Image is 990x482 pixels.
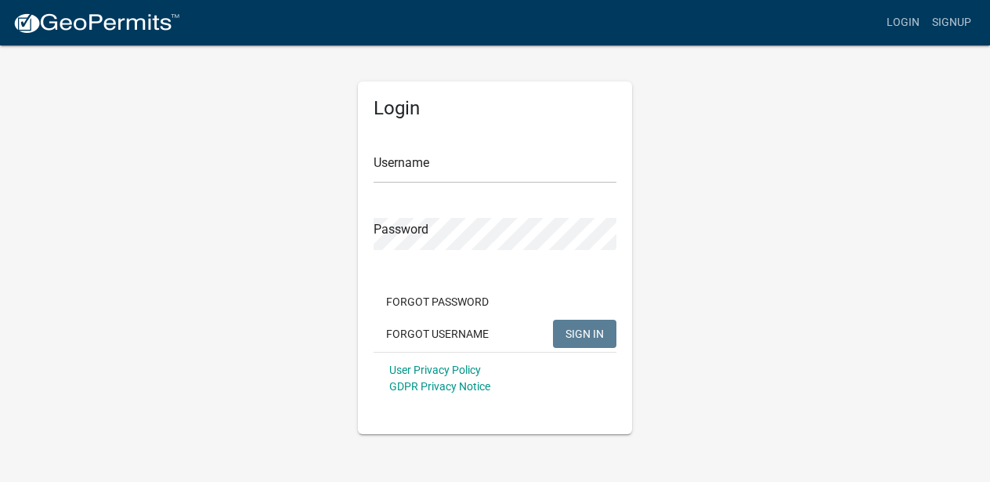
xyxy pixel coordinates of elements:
span: SIGN IN [565,327,604,339]
button: Forgot Username [374,320,501,348]
button: Forgot Password [374,288,501,316]
a: Login [880,8,926,38]
button: SIGN IN [553,320,616,348]
a: Signup [926,8,977,38]
h5: Login [374,97,616,120]
a: GDPR Privacy Notice [389,380,490,393]
a: User Privacy Policy [389,364,481,376]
